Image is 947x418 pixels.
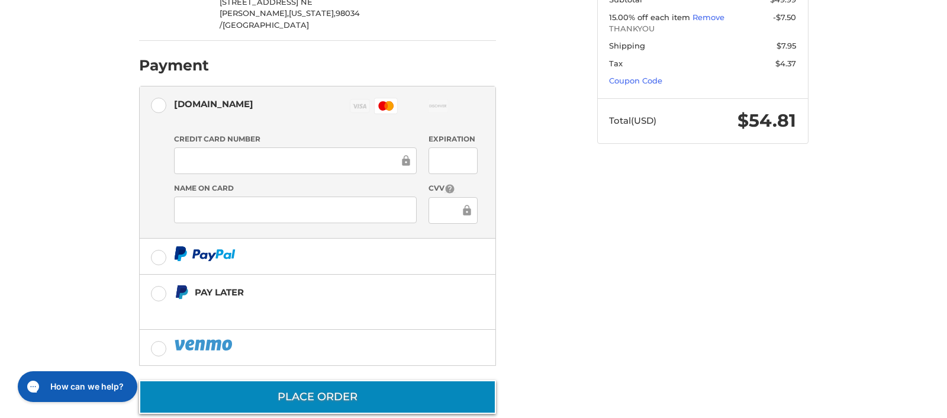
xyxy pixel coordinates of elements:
[775,59,796,68] span: $4.37
[609,12,692,22] span: 15.00% off each item
[692,12,724,22] a: Remove
[429,183,478,194] label: CVV
[139,56,209,75] h2: Payment
[139,380,496,414] button: Place Order
[220,8,360,30] span: 98034 /
[174,306,421,315] iframe: PayPal Message 1
[609,59,623,68] span: Tax
[174,183,417,194] label: Name on Card
[289,8,336,18] span: [US_STATE],
[609,23,796,35] span: THANKYOU
[609,76,662,85] a: Coupon Code
[849,386,947,418] iframe: Google Customer Reviews
[429,134,478,144] label: Expiration
[223,20,309,30] span: [GEOGRAPHIC_DATA]
[174,246,236,261] img: PayPal icon
[195,282,421,302] div: Pay Later
[12,367,141,406] iframe: Gorgias live chat messenger
[174,337,234,352] img: PayPal icon
[174,134,417,144] label: Credit Card Number
[609,115,656,126] span: Total (USD)
[174,94,253,114] div: [DOMAIN_NAME]
[174,285,189,300] img: Pay Later icon
[777,41,796,50] span: $7.95
[737,110,796,131] span: $54.81
[220,8,289,18] span: [PERSON_NAME],
[609,41,645,50] span: Shipping
[773,12,796,22] span: -$7.50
